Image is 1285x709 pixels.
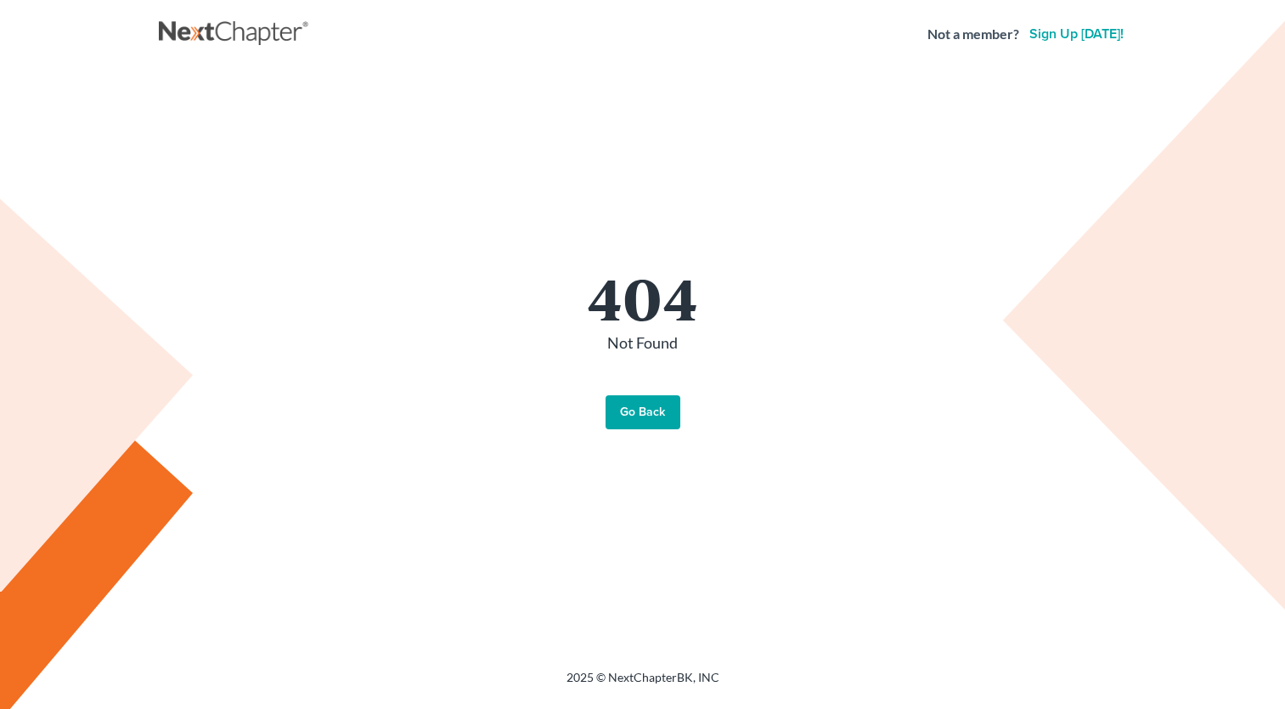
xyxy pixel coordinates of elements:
div: 2025 © NextChapterBK, INC [159,669,1127,700]
h1: 404 [176,268,1110,326]
a: Go Back [606,395,680,429]
p: Not Found [176,332,1110,354]
a: Sign up [DATE]! [1026,27,1127,41]
strong: Not a member? [927,25,1019,44]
